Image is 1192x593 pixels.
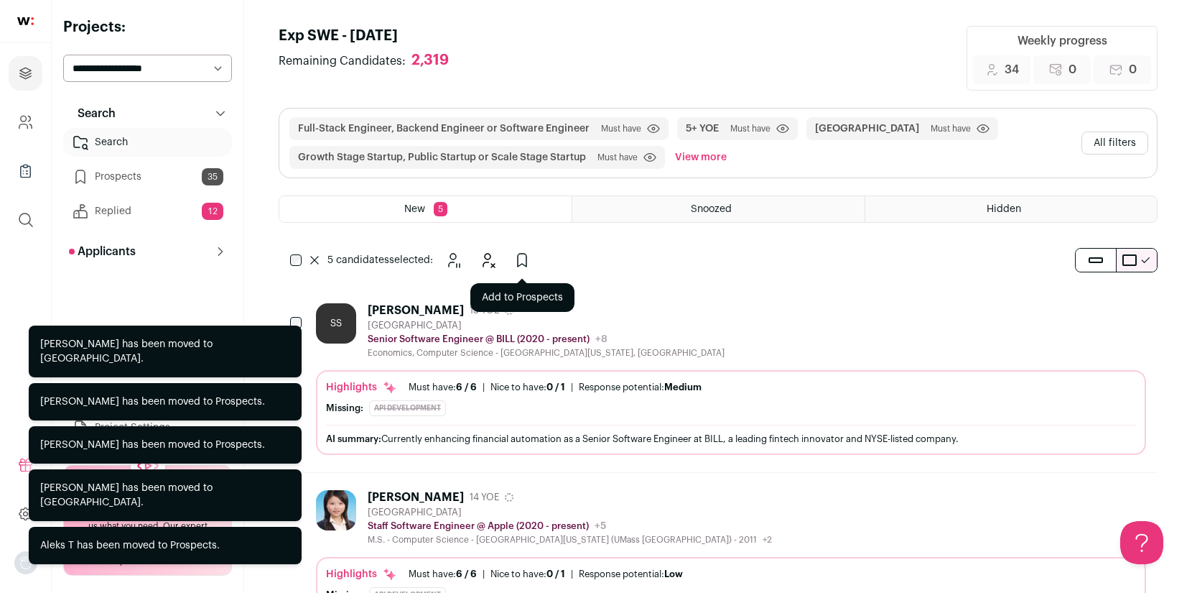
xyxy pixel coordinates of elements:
button: Growth Stage Startup, Public Startup or Scale Stage Startup [298,150,586,165]
span: 14 YOE [470,492,499,503]
span: Must have [931,123,971,134]
div: API development [369,400,446,416]
div: Nice to have: [490,569,565,580]
div: Must have: [409,382,477,393]
span: +8 [595,334,607,344]
span: New [404,204,425,214]
span: 0 [1129,61,1137,78]
div: [PERSON_NAME] has been moved to Prospects. [40,438,265,452]
span: 0 / 1 [546,569,565,579]
a: Company and ATS Settings [9,105,42,139]
span: Hidden [987,204,1021,214]
div: Add to Prospects [470,283,574,312]
p: Staff Software Engineer @ Apple (2020 - present) [368,520,589,532]
a: Company Lists [9,154,42,188]
div: Weekly progress [1018,32,1107,50]
span: 5 [434,202,447,216]
a: Replied12 [63,197,232,226]
span: Must have [730,123,770,134]
iframe: Help Scout Beacon - Open [1120,521,1163,564]
img: 3766e457e69755836ca1753d011d5398c6ac789736246ffa6ca0fbcd79be0fa0.jpg [316,490,356,530]
span: 0 / 1 [546,382,565,392]
button: Open dropdown [14,551,37,574]
span: Remaining Candidates: [279,52,406,70]
span: +5 [595,521,606,531]
span: 6 / 6 [456,569,477,579]
div: Highlights [326,380,397,395]
img: nopic.png [14,551,37,574]
span: Must have [601,123,641,134]
div: Response potential: [579,382,702,393]
span: +2 [763,535,772,544]
a: Projects [9,56,42,91]
div: [GEOGRAPHIC_DATA] [368,507,772,518]
button: Search [63,99,232,128]
div: Aleks T has been moved to Prospects. [40,538,220,553]
a: Prospects35 [63,162,232,191]
span: 35 [202,168,223,185]
div: SS [316,303,356,344]
span: 6 / 6 [456,382,477,392]
div: [PERSON_NAME] has been moved to [GEOGRAPHIC_DATA]. [40,337,290,366]
span: 13 YOE [470,305,499,316]
div: 2,319 [411,52,449,70]
span: Medium [664,382,702,392]
span: Must have [597,152,638,163]
div: Highlights [326,567,397,581]
div: Response potential: [579,569,683,580]
div: Missing: [326,403,363,414]
p: Senior Software Engineer @ BILL (2020 - present) [368,334,590,345]
ul: | | [409,569,683,580]
button: 5+ YOE [686,121,719,136]
h1: Exp SWE - [DATE] [279,26,463,46]
span: 0 [1068,61,1076,78]
div: [PERSON_NAME] has been moved to [GEOGRAPHIC_DATA]. [40,481,290,510]
div: Nice to have: [490,382,565,393]
img: wellfound-shorthand-0d5821cbd27db2630d0214b213865d53afaa358527fdda9d0ea32b1df1b89c2c.svg [17,17,34,25]
a: Snoozed [572,196,864,222]
span: 34 [1005,61,1019,78]
span: Low [664,569,683,579]
span: 12 [202,203,223,220]
div: M.S. - Computer Science - [GEOGRAPHIC_DATA][US_STATE] (UMass [GEOGRAPHIC_DATA]) - 2011 [368,534,772,546]
div: [PERSON_NAME] [368,490,464,505]
p: Applicants [69,243,136,260]
div: Must have: [409,569,477,580]
h2: Projects: [63,17,232,37]
div: [GEOGRAPHIC_DATA] [368,320,725,331]
a: SS [PERSON_NAME] 13 YOE [GEOGRAPHIC_DATA] Senior Software Engineer @ BILL (2020 - present) +8 Eco... [316,303,1146,455]
span: Snoozed [691,204,732,214]
div: [PERSON_NAME] has been moved to Prospects. [40,395,265,409]
span: selected: [327,253,433,267]
div: Economics, Computer Science - [GEOGRAPHIC_DATA][US_STATE], [GEOGRAPHIC_DATA] [368,347,725,359]
span: 5 candidates [327,255,389,265]
a: Hidden [865,196,1157,222]
a: Search [63,128,232,157]
button: Hide [473,246,502,275]
button: Add to Prospects [508,246,536,275]
p: Search [69,105,116,122]
span: AI summary: [326,434,381,443]
ul: | | [409,382,702,393]
button: All filters [1081,132,1148,155]
button: Applicants [63,237,232,266]
button: Snooze [439,246,467,275]
button: View more [672,146,730,169]
div: Currently enhancing financial automation as a Senior Software Engineer at BILL, a leading fintech... [326,431,1136,446]
div: [PERSON_NAME] [368,303,464,318]
button: Full-Stack Engineer, Backend Engineer or Software Engineer [298,121,590,136]
button: [GEOGRAPHIC_DATA] [815,121,919,136]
